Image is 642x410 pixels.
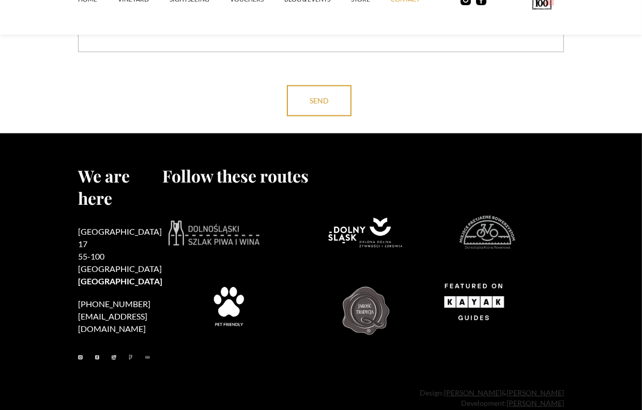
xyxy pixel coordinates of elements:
[461,399,507,407] font: Development:
[287,85,351,116] input: send
[78,164,130,209] font: We are here
[444,388,501,397] a: [PERSON_NAME]
[507,388,564,397] a: [PERSON_NAME]
[501,388,507,397] font: &
[420,388,444,397] font: Design:
[78,226,162,249] font: [GEOGRAPHIC_DATA] 17
[162,164,309,187] font: Follow these routes
[78,311,147,333] a: [EMAIL_ADDRESS][DOMAIN_NAME]
[78,251,162,274] font: 55-100 [GEOGRAPHIC_DATA]
[78,299,150,309] a: [PHONE_NUMBER]
[507,399,564,407] a: [PERSON_NAME]
[78,276,162,286] font: [GEOGRAPHIC_DATA]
